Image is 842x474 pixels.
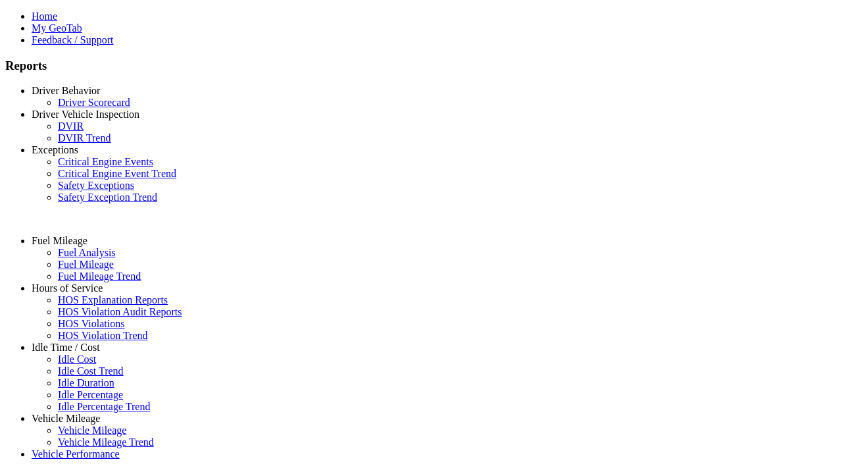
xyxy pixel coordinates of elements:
a: Idle Percentage Trend [58,401,150,412]
a: Fuel Analysis [58,247,116,258]
a: Critical Engine Event Trend [58,168,176,179]
a: Vehicle Mileage Trend [58,436,154,448]
a: DVIR Trend [58,132,111,144]
a: Driver Vehicle Inspection [32,109,139,120]
a: Fuel Mileage [58,259,114,270]
a: Exceptions [32,144,78,155]
a: Vehicle Mileage [58,425,126,436]
a: HOS Violation Audit Reports [58,306,182,317]
a: Hours of Service [32,282,103,294]
a: Home [32,11,57,22]
a: Vehicle Mileage [32,413,100,424]
a: Idle Duration [58,377,114,388]
h3: Reports [5,59,837,73]
a: Vehicle Performance [32,448,120,460]
a: HOS Explanation Reports [58,294,168,305]
a: HOS Violation Trend [58,330,148,341]
a: My GeoTab [32,22,82,34]
a: Safety Exceptions [58,180,134,191]
a: Idle Cost Trend [58,365,124,377]
a: Driver Scorecard [58,97,130,108]
a: Fuel Mileage Trend [58,271,141,282]
a: Fuel Mileage [32,235,87,246]
a: Safety Exception Trend [58,192,157,203]
a: Critical Engine Events [58,156,153,167]
a: DVIR [58,120,84,132]
a: HOS Violations [58,318,124,329]
a: Driver Behavior [32,85,100,96]
a: Idle Time / Cost [32,342,100,353]
a: Idle Percentage [58,389,123,400]
a: Feedback / Support [32,34,113,45]
a: Idle Cost [58,354,96,365]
